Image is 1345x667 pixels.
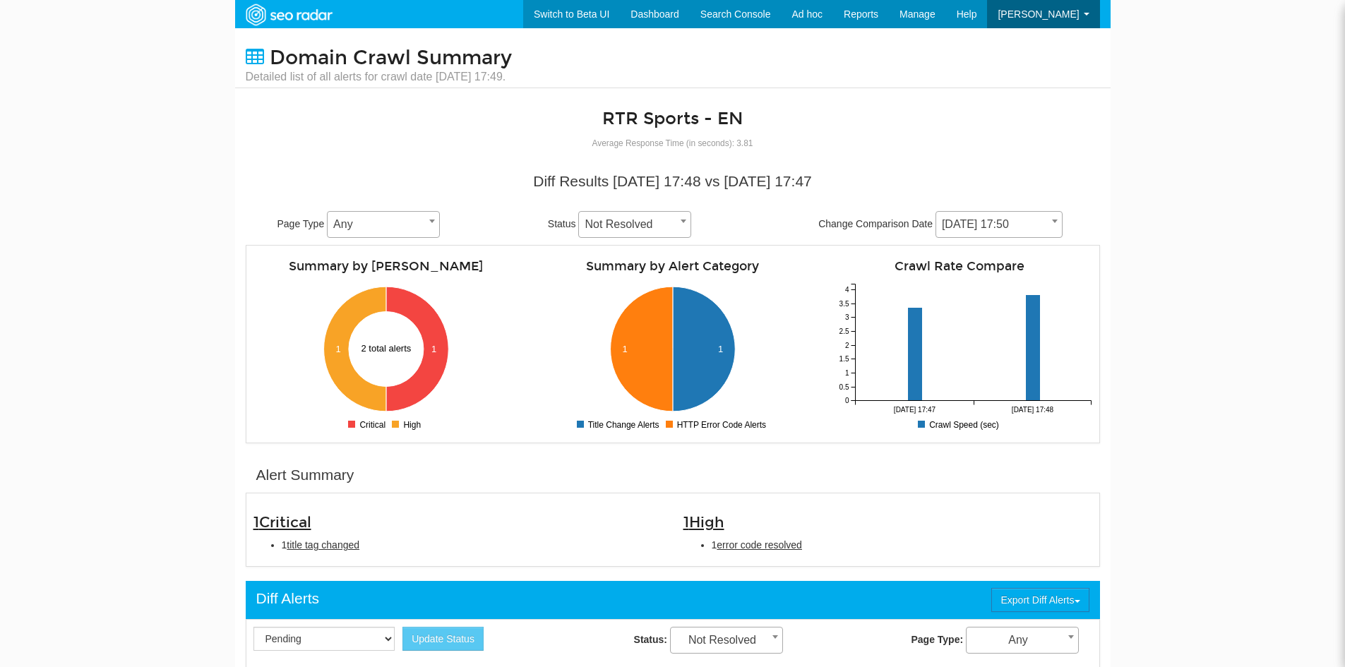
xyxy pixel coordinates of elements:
tspan: 2 [844,342,849,349]
div: Diff Alerts [256,588,319,609]
span: Search Console [700,8,771,20]
strong: Status: [634,634,667,645]
strong: Page Type: [911,634,963,645]
small: Detailed list of all alerts for crawl date [DATE] 17:49. [246,69,512,85]
tspan: 3 [844,313,849,321]
span: Any [967,630,1078,650]
img: SEORadar [240,2,337,28]
span: Help [957,8,977,20]
tspan: 1 [844,369,849,377]
tspan: [DATE] 17:48 [1011,406,1053,414]
span: Critical [259,513,311,531]
span: Not Resolved [670,627,783,654]
h4: Crawl Rate Compare [827,260,1092,273]
span: High [689,513,724,531]
h4: Summary by [PERSON_NAME] [253,260,519,273]
div: Alert Summary [256,464,354,486]
li: 1 [712,538,1092,552]
span: Not Resolved [578,211,691,238]
span: Any [966,627,1079,654]
a: RTR Sports - EN [602,108,743,129]
span: Not Resolved [579,215,691,234]
span: 10/06/2025 17:50 [936,215,1062,234]
span: title tag changed [287,539,359,551]
span: Not Resolved [671,630,782,650]
div: Diff Results [DATE] 17:48 vs [DATE] 17:47 [256,171,1089,192]
span: 1 [253,513,311,531]
span: 10/06/2025 17:50 [935,211,1063,238]
span: Status [548,218,576,229]
small: Average Response Time (in seconds): 3.81 [592,138,753,148]
tspan: 2.5 [839,328,849,335]
li: 1 [282,538,662,552]
span: [PERSON_NAME] [998,8,1079,20]
span: Change Comparison Date [818,218,933,229]
span: 1 [683,513,724,531]
tspan: 1.5 [839,355,849,363]
button: Update Status [402,627,484,651]
tspan: 0.5 [839,383,849,391]
button: Export Diff Alerts [991,588,1089,612]
span: Any [327,211,440,238]
text: 2 total alerts [361,343,412,354]
tspan: 0 [844,397,849,404]
span: Reports [844,8,878,20]
tspan: 3.5 [839,300,849,308]
span: error code resolved [717,539,802,551]
h4: Summary by Alert Category [540,260,806,273]
tspan: [DATE] 17:47 [893,406,935,414]
span: Domain Crawl Summary [270,46,512,70]
span: Manage [899,8,935,20]
span: Ad hoc [791,8,823,20]
tspan: 4 [844,286,849,294]
span: Any [328,215,439,234]
span: Page Type [277,218,325,229]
